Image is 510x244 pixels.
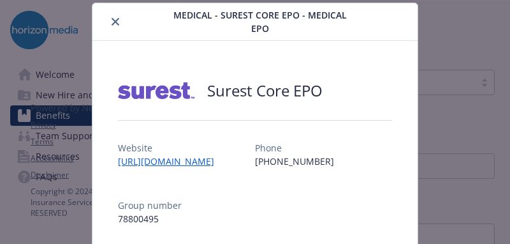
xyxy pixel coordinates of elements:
[118,155,224,167] a: [URL][DOMAIN_NAME]
[166,8,354,35] span: Medical - Surest Core EPO - Medical EPO
[207,80,323,102] h2: Surest Core EPO
[118,199,182,212] p: Group number
[255,141,334,155] p: Phone
[118,141,224,155] p: Website
[108,14,123,29] button: close
[118,72,194,110] img: Surest
[118,212,182,225] p: 78800495
[255,155,334,168] p: [PHONE_NUMBER]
